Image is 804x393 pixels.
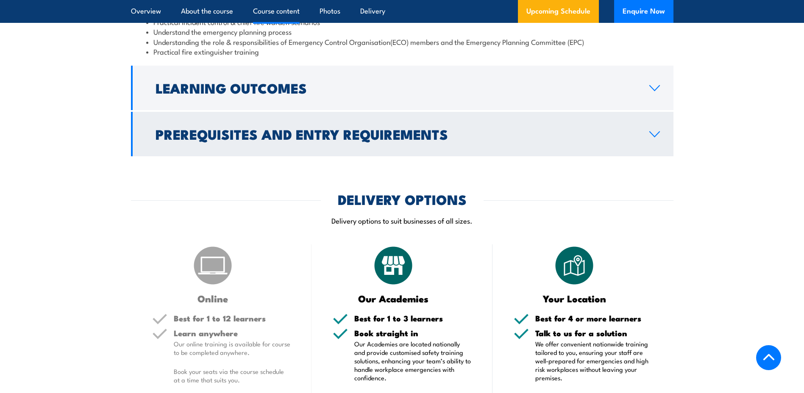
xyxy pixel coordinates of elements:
[535,329,652,337] h5: Talk to us for a solution
[131,112,673,156] a: Prerequisites and Entry Requirements
[146,27,658,36] li: Understand the emergency planning process
[333,293,454,303] h3: Our Academies
[146,37,658,47] li: Understanding the role & responsibilities of Emergency Control Organisation(ECO) members and the ...
[174,340,291,357] p: Our online training is available for course to be completed anywhere.
[535,340,652,382] p: We offer convenient nationwide training tailored to you, ensuring your staff are well-prepared fo...
[535,314,652,322] h5: Best for 4 or more learners
[174,314,291,322] h5: Best for 1 to 12 learners
[131,216,673,225] p: Delivery options to suit businesses of all sizes.
[152,293,274,303] h3: Online
[174,329,291,337] h5: Learn anywhere
[131,66,673,110] a: Learning Outcomes
[156,128,636,140] h2: Prerequisites and Entry Requirements
[338,193,467,205] h2: DELIVERY OPTIONS
[354,329,471,337] h5: Book straight in
[156,82,636,94] h2: Learning Outcomes
[354,314,471,322] h5: Best for 1 to 3 learners
[146,47,658,56] li: Practical fire extinguisher training
[354,340,471,382] p: Our Academies are located nationally and provide customised safety training solutions, enhancing ...
[174,367,291,384] p: Book your seats via the course schedule at a time that suits you.
[514,293,635,303] h3: Your Location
